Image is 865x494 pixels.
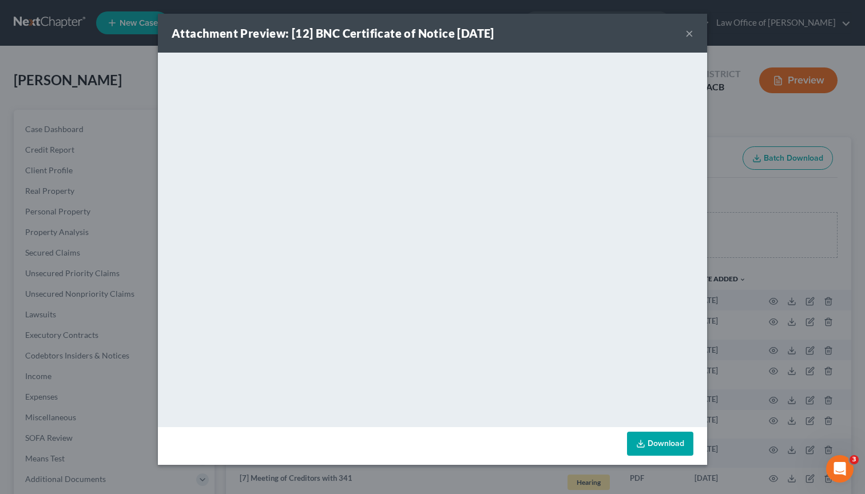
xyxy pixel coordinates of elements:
iframe: <object ng-attr-data='[URL][DOMAIN_NAME]' type='application/pdf' width='100%' height='650px'></ob... [158,53,707,424]
span: 3 [850,455,859,464]
iframe: Intercom live chat [826,455,854,483]
strong: Attachment Preview: [12] BNC Certificate of Notice [DATE] [172,26,494,40]
button: × [685,26,693,40]
a: Download [627,432,693,456]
